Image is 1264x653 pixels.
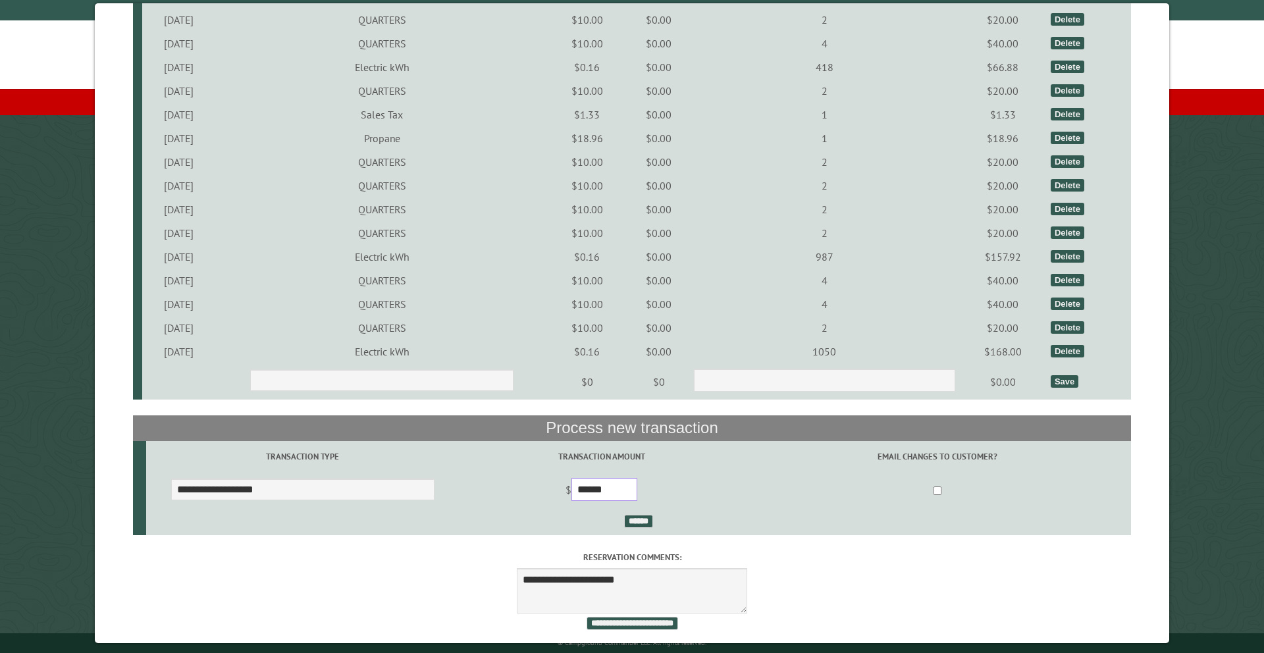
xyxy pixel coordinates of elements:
[133,415,1132,440] th: Process new transaction
[142,269,216,292] td: [DATE]
[1051,375,1078,388] div: Save
[142,221,216,245] td: [DATE]
[548,79,626,103] td: $10.00
[691,316,957,340] td: 2
[142,340,216,363] td: [DATE]
[216,316,548,340] td: QUARTERS
[691,32,957,55] td: 4
[626,174,691,197] td: $0.00
[142,126,216,150] td: [DATE]
[957,269,1049,292] td: $40.00
[957,197,1049,221] td: $20.00
[691,174,957,197] td: 2
[626,126,691,150] td: $0.00
[548,32,626,55] td: $10.00
[691,245,957,269] td: 987
[1051,226,1084,239] div: Delete
[548,174,626,197] td: $10.00
[216,103,548,126] td: Sales Tax
[957,32,1049,55] td: $40.00
[626,103,691,126] td: $0.00
[691,8,957,32] td: 2
[548,103,626,126] td: $1.33
[216,197,548,221] td: QUARTERS
[548,8,626,32] td: $10.00
[216,292,548,316] td: QUARTERS
[1051,250,1084,263] div: Delete
[1051,132,1084,144] div: Delete
[460,473,744,509] td: $
[957,292,1049,316] td: $40.00
[1051,298,1084,310] div: Delete
[142,32,216,55] td: [DATE]
[548,150,626,174] td: $10.00
[558,639,706,647] small: © Campground Commander LLC. All rights reserved.
[1051,61,1084,73] div: Delete
[691,197,957,221] td: 2
[216,55,548,79] td: Electric kWh
[957,245,1049,269] td: $157.92
[957,103,1049,126] td: $1.33
[216,126,548,150] td: Propane
[1051,274,1084,286] div: Delete
[142,103,216,126] td: [DATE]
[1051,155,1084,168] div: Delete
[548,126,626,150] td: $18.96
[691,126,957,150] td: 1
[957,316,1049,340] td: $20.00
[142,245,216,269] td: [DATE]
[1051,203,1084,215] div: Delete
[1051,179,1084,192] div: Delete
[548,197,626,221] td: $10.00
[1051,108,1084,120] div: Delete
[957,8,1049,32] td: $20.00
[216,8,548,32] td: QUARTERS
[626,150,691,174] td: $0.00
[626,316,691,340] td: $0.00
[548,363,626,400] td: $0
[216,79,548,103] td: QUARTERS
[548,269,626,292] td: $10.00
[142,197,216,221] td: [DATE]
[691,103,957,126] td: 1
[626,197,691,221] td: $0.00
[548,245,626,269] td: $0.16
[548,292,626,316] td: $10.00
[691,221,957,245] td: 2
[548,316,626,340] td: $10.00
[957,126,1049,150] td: $18.96
[691,292,957,316] td: 4
[1051,84,1084,97] div: Delete
[626,32,691,55] td: $0.00
[957,363,1049,400] td: $0.00
[548,221,626,245] td: $10.00
[216,32,548,55] td: QUARTERS
[216,340,548,363] td: Electric kWh
[691,269,957,292] td: 4
[548,340,626,363] td: $0.16
[691,79,957,103] td: 2
[626,340,691,363] td: $0.00
[626,55,691,79] td: $0.00
[548,55,626,79] td: $0.16
[957,79,1049,103] td: $20.00
[148,450,458,463] label: Transaction Type
[142,174,216,197] td: [DATE]
[216,150,548,174] td: QUARTERS
[626,269,691,292] td: $0.00
[691,55,957,79] td: 418
[957,221,1049,245] td: $20.00
[746,450,1129,463] label: Email changes to customer?
[461,450,742,463] label: Transaction Amount
[216,245,548,269] td: Electric kWh
[1051,13,1084,26] div: Delete
[691,340,957,363] td: 1050
[626,245,691,269] td: $0.00
[142,316,216,340] td: [DATE]
[957,55,1049,79] td: $66.88
[957,340,1049,363] td: $168.00
[626,363,691,400] td: $0
[957,150,1049,174] td: $20.00
[216,269,548,292] td: QUARTERS
[142,55,216,79] td: [DATE]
